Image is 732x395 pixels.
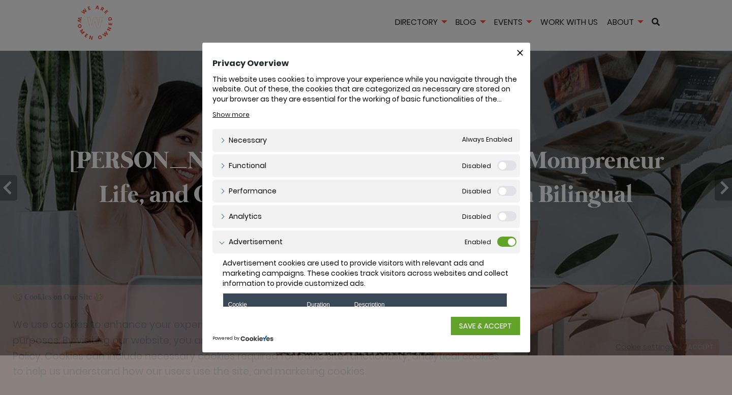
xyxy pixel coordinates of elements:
div: Powered by [212,335,520,342]
a: Advertisement [220,237,283,247]
th: Description [349,293,506,316]
h4: Privacy Overview [212,58,520,69]
a: Functional [220,160,266,171]
a: SAVE & ACCEPT [451,317,520,335]
img: CookieYes Logo [240,335,273,342]
a: Necessary [220,135,267,146]
span: Always Enabled [462,135,512,146]
a: Show more [212,110,250,119]
div: This website uses cookies to improve your experience while you navigate through the website. Out ... [212,75,520,105]
th: Duration [301,293,349,316]
th: Cookie [223,293,301,316]
a: Performance [220,186,277,196]
a: Analytics [220,211,262,222]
